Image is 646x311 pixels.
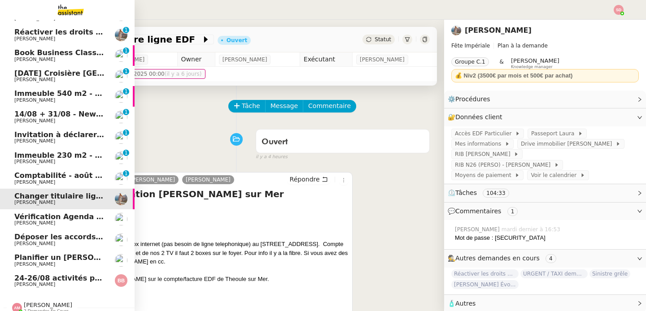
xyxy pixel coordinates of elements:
span: [PERSON_NAME] [14,179,55,185]
span: Message [271,101,298,111]
span: Moyens de paiement [455,171,515,180]
img: users%2FdHO1iM5N2ObAeWsI96eSgBoqS9g1%2Favatar%2Fdownload.png [115,233,127,246]
span: mardi dernier à 16:53 [502,225,562,233]
span: Comptabilité - août 2025 [14,171,115,180]
span: Procédures [455,95,490,103]
span: [PERSON_NAME] Évolution : Facture(s) impayée(s) [451,280,519,289]
span: 🔐 [448,112,506,122]
span: false [256,125,271,132]
img: users%2FW7e7b233WjXBv8y9FJp8PJv22Cs1%2Favatar%2F21b3669d-5595-472e-a0ea-de11407c45ae [115,131,127,144]
nz-tag: Groupe C.1 [451,57,489,66]
span: Knowledge manager [511,65,553,69]
span: Statut [375,36,391,43]
span: [PERSON_NAME] [14,261,55,267]
span: 24-26/08 activités pour enfants à [GEOGRAPHIC_DATA] [14,274,236,282]
img: svg [115,274,127,287]
div: [PERSON_NAME], [47,205,349,214]
span: Commentaires [455,207,501,215]
div: Ouvert [227,38,247,43]
span: Vérification Agenda + Chat + Wagram (9h et 14h) [14,212,216,221]
span: [PERSON_NAME] [511,57,559,64]
div: 💬Commentaires 1 [444,203,646,220]
nz-tag: 1 [507,207,518,216]
button: Message [265,100,303,112]
nz-badge-sup: 1 [123,170,129,177]
span: URGENT / TAXI demain arrivée CDG TE [520,269,588,278]
strong: 💰 Niv2 (3500€ par mois et 500€ par achat) [455,72,572,79]
button: Répondre [287,174,331,184]
span: [PERSON_NAME] [14,220,55,226]
button: Tâche [228,100,266,112]
p: 1 [124,48,128,56]
span: [PERSON_NAME] [14,97,55,103]
img: 9c41a674-290d-4aa4-ad60-dbefefe1e183 [115,29,127,41]
span: 14/08 + 31/08 - New flight request - [PERSON_NAME] [14,110,228,118]
span: (il y a 6 jours) [165,71,202,77]
div: 2 taches a gérer au plus vite svp : [47,222,349,231]
p: 1 [124,130,128,138]
span: 🧴 [448,300,476,307]
span: [PERSON_NAME] [14,281,55,287]
td: Exécutant [300,52,352,67]
img: users%2FSADz3OCgrFNaBc1p3ogUv5k479k1%2Favatar%2Fccbff511-0434-4584-b662-693e5a00b7b7 [115,90,127,103]
span: Réactiver les droits AMELI [451,269,519,278]
div: 🕵️Autres demandes en cours 4 [444,250,646,267]
button: Commentaire [303,100,356,112]
span: [PERSON_NAME] [360,55,405,64]
a: [PERSON_NAME] [182,176,234,184]
a: [PERSON_NAME] [127,176,179,184]
img: users%2FNsDxpgzytqOlIY2WSYlFcHtx26m1%2Favatar%2F8901.jpg [115,70,127,82]
span: Tâches [455,189,477,196]
span: Données client [455,113,502,121]
span: [PERSON_NAME] [24,302,72,308]
span: il y a 4 heures [256,153,288,161]
span: Book Business Class Flights [14,48,127,57]
div: ⚙️Procédures [444,91,646,108]
nz-badge-sup: 1 [123,68,129,74]
span: Commentaire [308,101,351,111]
span: [DATE] août 2025 00:00 [100,69,202,78]
nz-badge-sup: 1 [123,109,129,115]
span: Immeuble 540 m2 - [GEOGRAPHIC_DATA] 13003 - 980 000€ [14,89,251,98]
span: Passeport Laura [531,129,578,138]
nz-badge-sup: 1 [123,150,129,156]
img: svg [614,5,624,15]
span: Immeuble 230 m2 - [GEOGRAPHIC_DATA] 13400 - 555 000€ [14,151,251,160]
span: Déposer les accords d'intéressement [14,233,164,241]
h4: URGENT / Installation [PERSON_NAME] sur Mer [47,188,349,200]
td: Owner [177,52,215,67]
span: Planifier un [PERSON_NAME] Zoom mercredi à 13h [14,253,219,262]
img: 9c41a674-290d-4aa4-ad60-dbefefe1e183 [115,193,127,205]
span: Fête Impériale [451,43,490,49]
span: [PERSON_NAME] [14,159,55,164]
span: 🕵️ [448,255,560,262]
img: users%2FC9SBsJ0duuaSgpQFj5LgoEX8n0o2%2Favatar%2Fec9d51b8-9413-4189-adfb-7be4d8c96a3c [115,111,127,123]
span: 💬 [448,207,521,215]
span: [PERSON_NAME] [223,55,267,64]
span: [PERSON_NAME] [14,138,55,144]
img: users%2FSADz3OCgrFNaBc1p3ogUv5k479k1%2Favatar%2Fccbff511-0434-4584-b662-693e5a00b7b7 [115,151,127,164]
span: RIB N26 (PERSO) - [PERSON_NAME] [455,160,554,169]
span: [PERSON_NAME] [14,56,55,62]
span: Invitation à déclarer la taxe de séjour pour le mois de juillet 2025 [14,130,280,139]
img: users%2F9GXHdUEgf7ZlSXdwo7B3iBDT3M02%2Favatar%2Fimages.jpeg [115,213,127,225]
span: [PERSON_NAME] [14,241,55,246]
img: users%2FpGDzCdRUMNW1CFSyVqpqObavLBY2%2Favatar%2F69c727f5-7ba7-429f-adfb-622b6597c7d2 [115,254,127,267]
div: Je vous revenir vers moi. [47,292,349,301]
span: [PERSON_NAME] [14,36,55,42]
span: Mes informations [455,139,505,148]
a: [PERSON_NAME] [465,26,532,35]
p: 1 [124,150,128,158]
span: Ouvert [262,138,288,146]
span: Autres [455,300,476,307]
span: Drive immobilier [PERSON_NAME] [521,139,615,148]
img: 9c41a674-290d-4aa4-ad60-dbefefe1e183 [451,26,461,35]
nz-badge-sup: 1 [123,48,129,54]
span: ⏲️ [448,189,516,196]
img: users%2FCDJVjuAsmVStpVqKOeKkcoetDMn2%2Favatar%2F44a7b7d8-5199-43a6-8c74-33874b1d764c [115,49,127,62]
span: RIB [PERSON_NAME] [455,150,514,159]
span: ⚙️ [448,94,494,104]
span: Changer titulaire ligne EDF [14,192,124,200]
span: [PERSON_NAME] [14,118,55,124]
span: Tâche [242,101,260,111]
